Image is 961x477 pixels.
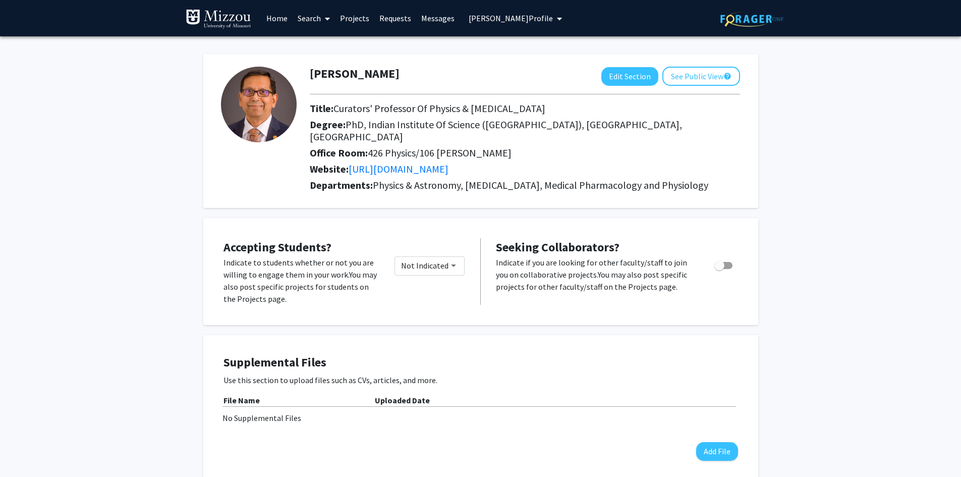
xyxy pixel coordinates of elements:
h4: Supplemental Files [223,355,738,370]
mat-icon: help [723,70,731,82]
div: Toggle [394,256,465,276]
p: Indicate if you are looking for other faculty/staff to join you on collaborative projects. You ma... [496,256,695,293]
p: Indicate to students whether or not you are willing to engage them in your work. You may also pos... [223,256,379,305]
a: Messages [416,1,460,36]
span: Not Indicated [401,260,448,271]
a: Requests [374,1,416,36]
button: See Public View [662,67,740,86]
button: Add File [696,442,738,461]
a: Home [261,1,293,36]
span: 426 Physics/106 [PERSON_NAME] [368,146,512,159]
b: File Name [223,395,260,405]
span: PhD, Indian Institute Of Science ([GEOGRAPHIC_DATA]), [GEOGRAPHIC_DATA], [GEOGRAPHIC_DATA] [310,118,682,143]
span: Seeking Collaborators? [496,239,619,255]
h2: Degree: [310,119,740,143]
div: No Supplemental Files [222,412,739,424]
span: [PERSON_NAME] Profile [469,13,553,23]
b: Uploaded Date [375,395,430,405]
a: Projects [335,1,374,36]
h2: Office Room: [310,147,740,159]
a: Search [293,1,335,36]
h2: Departments: [302,179,748,191]
img: Profile Picture [221,67,297,142]
div: Toggle [710,256,738,272]
iframe: Chat [8,432,43,469]
span: Physics & Astronomy, [MEDICAL_DATA], Medical Pharmacology and Physiology [373,179,708,191]
p: Use this section to upload files such as CVs, articles, and more. [223,374,738,386]
span: Curators' Professor Of Physics & [MEDICAL_DATA] [333,102,545,115]
button: Edit Section [601,67,658,86]
a: Opens in a new tab [349,163,448,175]
img: ForagerOne Logo [720,11,783,27]
span: Accepting Students? [223,239,331,255]
h1: [PERSON_NAME] [310,67,400,81]
h2: Title: [310,102,740,115]
img: University of Missouri Logo [186,9,251,29]
mat-select: Would you like to permit student requests? [394,256,465,276]
h2: Website: [310,163,740,175]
